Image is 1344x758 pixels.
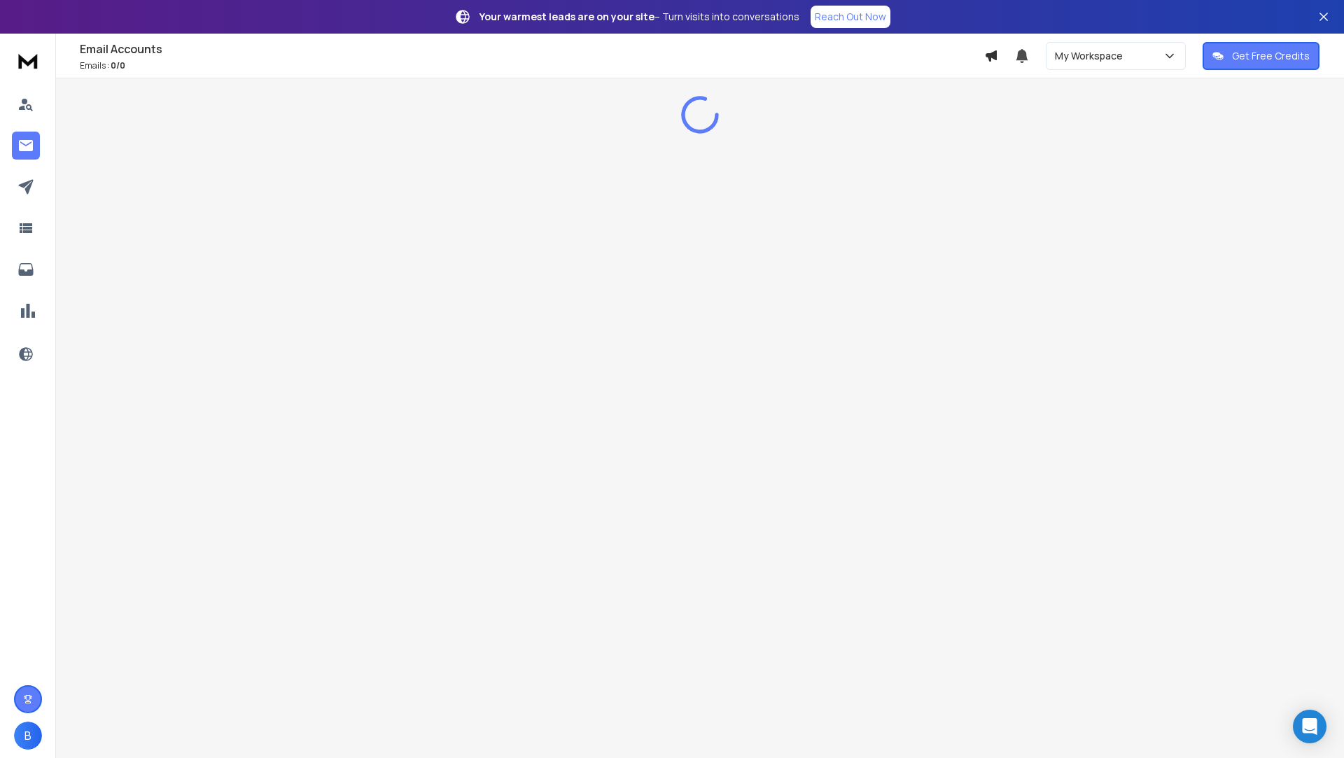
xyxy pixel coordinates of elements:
p: Get Free Credits [1232,49,1310,63]
p: Reach Out Now [815,10,886,24]
a: Reach Out Now [811,6,890,28]
h1: Email Accounts [80,41,984,57]
button: B [14,722,42,750]
p: My Workspace [1055,49,1128,63]
button: Get Free Credits [1203,42,1319,70]
img: logo [14,48,42,73]
span: 0 / 0 [111,59,125,71]
p: Emails : [80,60,984,71]
p: – Turn visits into conversations [479,10,799,24]
strong: Your warmest leads are on your site [479,10,654,23]
div: Open Intercom Messenger [1293,710,1326,743]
